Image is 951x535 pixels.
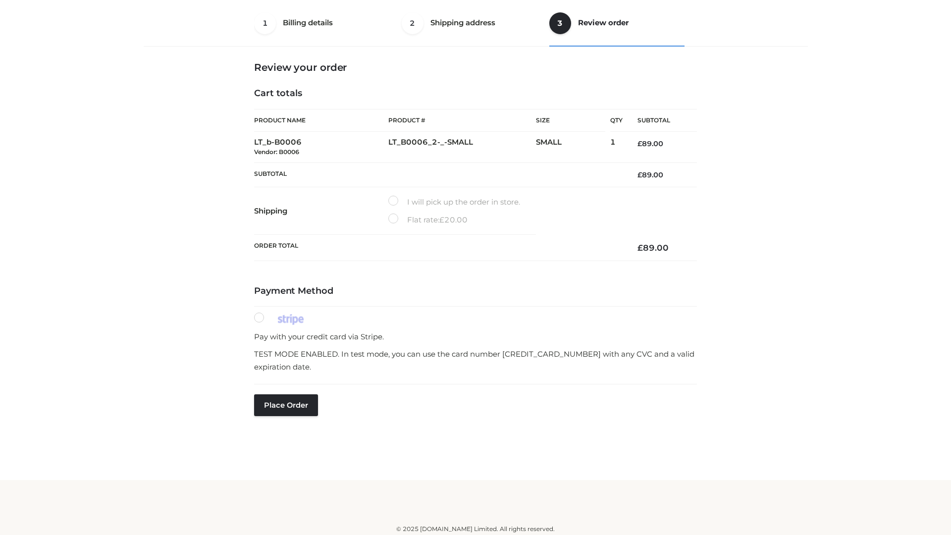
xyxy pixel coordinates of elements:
bdi: 89.00 [637,139,663,148]
th: Shipping [254,187,388,235]
h4: Cart totals [254,88,697,99]
th: Size [536,109,605,132]
th: Qty [610,109,623,132]
span: £ [637,139,642,148]
td: LT_b-B0006 [254,132,388,163]
h3: Review your order [254,61,697,73]
td: 1 [610,132,623,163]
th: Product # [388,109,536,132]
small: Vendor: B0006 [254,148,299,156]
label: I will pick up the order in store. [388,196,520,209]
th: Order Total [254,235,623,261]
bdi: 89.00 [637,170,663,179]
p: TEST MODE ENABLED. In test mode, you can use the card number [CREDIT_CARD_NUMBER] with any CVC an... [254,348,697,373]
label: Flat rate: [388,214,468,226]
button: Place order [254,394,318,416]
bdi: 89.00 [637,243,669,253]
td: SMALL [536,132,610,163]
div: © 2025 [DOMAIN_NAME] Limited. All rights reserved. [147,524,804,534]
th: Subtotal [254,162,623,187]
th: Subtotal [623,109,697,132]
span: £ [637,170,642,179]
span: £ [439,215,444,224]
td: LT_B0006_2-_-SMALL [388,132,536,163]
span: £ [637,243,643,253]
h4: Payment Method [254,286,697,297]
p: Pay with your credit card via Stripe. [254,330,697,343]
bdi: 20.00 [439,215,468,224]
th: Product Name [254,109,388,132]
